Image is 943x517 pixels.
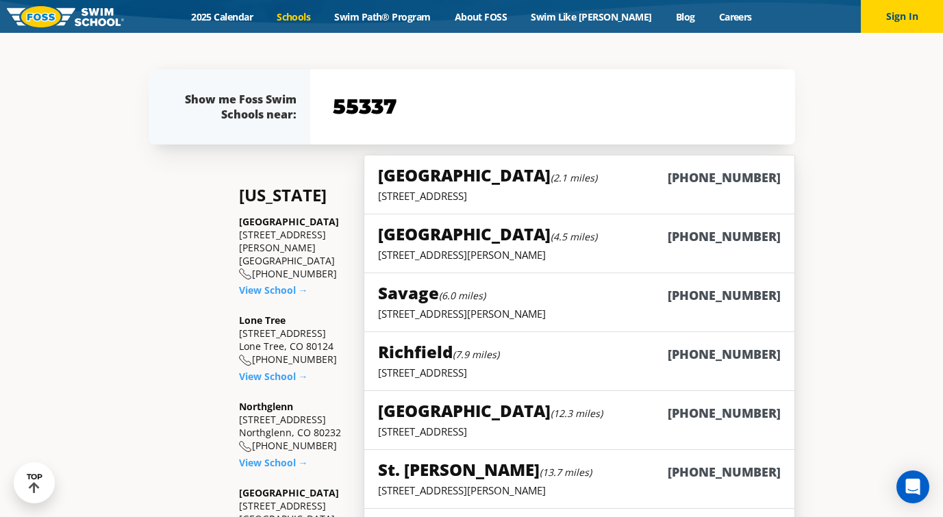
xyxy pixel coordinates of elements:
h5: [GEOGRAPHIC_DATA] [378,399,603,422]
div: Show me Foss Swim Schools near: [176,92,297,122]
h6: [PHONE_NUMBER] [668,228,781,245]
h6: [PHONE_NUMBER] [668,169,781,186]
h5: Savage [378,281,486,304]
img: FOSS Swim School Logo [7,6,124,27]
a: Swim Path® Program [323,10,442,23]
h6: [PHONE_NUMBER] [668,464,781,481]
a: St. [PERSON_NAME](13.7 miles)[PHONE_NUMBER][STREET_ADDRESS][PERSON_NAME] [364,449,794,509]
p: [STREET_ADDRESS][PERSON_NAME] [378,307,780,320]
a: Blog [664,10,707,23]
p: [STREET_ADDRESS] [378,189,780,203]
a: Swim Like [PERSON_NAME] [519,10,664,23]
a: [GEOGRAPHIC_DATA](4.5 miles)[PHONE_NUMBER][STREET_ADDRESS][PERSON_NAME] [364,214,794,273]
small: (2.1 miles) [551,171,597,184]
h6: [PHONE_NUMBER] [668,405,781,422]
h5: [GEOGRAPHIC_DATA] [378,223,597,245]
h6: [PHONE_NUMBER] [668,346,781,363]
a: Schools [265,10,323,23]
a: Careers [707,10,764,23]
h5: Richfield [378,340,499,363]
p: [STREET_ADDRESS] [378,366,780,379]
a: Savage(6.0 miles)[PHONE_NUMBER][STREET_ADDRESS][PERSON_NAME] [364,273,794,332]
small: (4.5 miles) [551,230,597,243]
a: Richfield(7.9 miles)[PHONE_NUMBER][STREET_ADDRESS] [364,331,794,391]
a: [GEOGRAPHIC_DATA](2.1 miles)[PHONE_NUMBER][STREET_ADDRESS] [364,155,794,214]
small: (12.3 miles) [551,407,603,420]
a: About FOSS [442,10,519,23]
h6: [PHONE_NUMBER] [668,287,781,304]
p: [STREET_ADDRESS][PERSON_NAME] [378,248,780,262]
p: [STREET_ADDRESS][PERSON_NAME] [378,483,780,497]
small: (6.0 miles) [439,289,486,302]
h5: St. [PERSON_NAME] [378,458,592,481]
div: TOP [27,472,42,494]
small: (13.7 miles) [540,466,592,479]
small: (7.9 miles) [453,348,499,361]
p: [STREET_ADDRESS] [378,425,780,438]
div: Open Intercom Messenger [896,470,929,503]
a: 2025 Calendar [179,10,265,23]
h5: [GEOGRAPHIC_DATA] [378,164,597,186]
a: [GEOGRAPHIC_DATA](12.3 miles)[PHONE_NUMBER][STREET_ADDRESS] [364,390,794,450]
input: YOUR ZIP CODE [329,87,776,127]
